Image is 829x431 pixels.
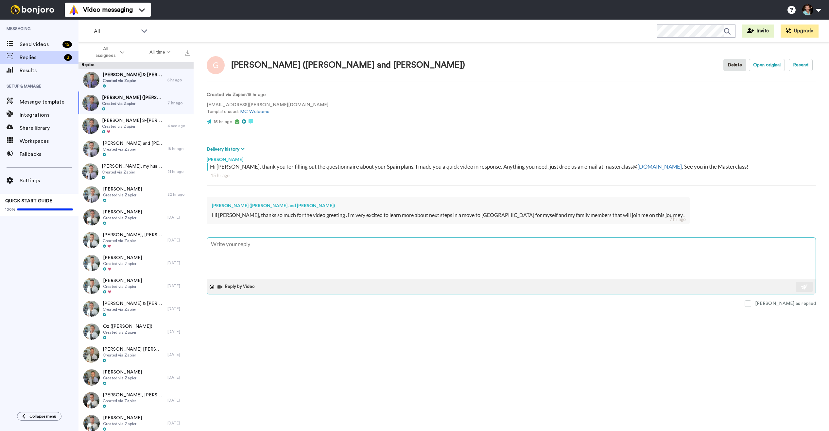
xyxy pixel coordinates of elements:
a: [PERSON_NAME]Created via Zapier22 hr ago [78,183,194,206]
span: All assignees [93,46,119,59]
div: 7 hr ago [167,100,190,106]
div: 3 [64,54,72,61]
a: [PERSON_NAME]Created via Zapier[DATE] [78,206,194,229]
div: 15 hr ago [211,172,812,179]
img: send-white.svg [801,284,808,290]
span: Settings [20,177,78,185]
img: bj-logo-header-white.svg [8,5,57,14]
img: 648155f2-7a2e-4a44-a1a4-2bf1d8257b51-thumb.jpg [83,392,99,408]
img: 1d78c754-7877-44d1-aa02-823a19ad6c45-thumb.jpg [83,301,99,317]
strong: Created via Zapier [207,92,246,97]
a: [PERSON_NAME]Created via Zapier[DATE] [78,252,194,274]
a: [PERSON_NAME], [PERSON_NAME]Created via Zapier[DATE] [78,229,194,252]
span: [PERSON_NAME] & [PERSON_NAME] [103,300,164,307]
span: Created via Zapier [102,124,164,129]
div: [DATE] [167,329,190,334]
div: [PERSON_NAME] ([PERSON_NAME] and [PERSON_NAME]) [212,202,684,209]
span: [PERSON_NAME] S-[PERSON_NAME] & [PERSON_NAME] [102,117,164,124]
span: [PERSON_NAME] [103,186,142,192]
span: 15 hr ago [214,120,233,124]
img: vm-color.svg [69,5,79,15]
div: [DATE] [167,283,190,289]
span: Send videos [20,41,60,48]
span: [PERSON_NAME], [PERSON_NAME] [103,392,164,398]
img: Image of Gisele Bourque (Blanche and Lori) [207,56,225,74]
span: [PERSON_NAME] ([PERSON_NAME] and [PERSON_NAME]) [102,94,164,101]
img: 568435b7-a572-4df2-8684-e124d6ae797e-thumb.jpg [82,95,99,111]
span: Created via Zapier [103,78,164,83]
img: bc6e5329-5e82-475e-8b3c-04db92e7dd70-thumb.jpg [83,209,100,225]
button: Invite [742,25,774,38]
div: [DATE] [167,421,190,426]
span: All [94,27,138,35]
span: Share library [20,124,78,132]
img: c1798110-014c-4a00-bc1c-82f46b982d64-thumb.jpg [83,346,99,363]
div: [DATE] [167,375,190,380]
p: : 15 hr ago [207,91,328,98]
span: [PERSON_NAME] [103,415,142,421]
span: Created via Zapier [103,330,152,335]
a: [PERSON_NAME] ([PERSON_NAME] and [PERSON_NAME])Created via Zapier7 hr ago [78,91,194,114]
span: [PERSON_NAME] and [PERSON_NAME] [103,140,164,147]
div: [DATE] [167,238,190,243]
a: [DOMAIN_NAME] [637,163,682,170]
span: 100% [5,207,15,212]
span: Created via Zapier [103,353,164,358]
span: Created via Zapier [103,261,142,266]
span: [PERSON_NAME] [103,255,142,261]
button: Collapse menu [17,412,61,421]
div: [DATE] [167,215,190,220]
button: Delivery history [207,146,247,153]
a: [PERSON_NAME] [PERSON_NAME]Created via Zapier[DATE] [78,343,194,366]
a: [PERSON_NAME], [PERSON_NAME]Created via Zapier[DATE] [78,389,194,412]
img: 2101aa5f-318e-4075-82e1-57f3f9e858cb-thumb.jpg [83,141,99,157]
div: [DATE] [167,260,190,266]
span: Created via Zapier [102,101,164,106]
a: [PERSON_NAME]Created via Zapier[DATE] [78,366,194,389]
div: [DATE] [167,306,190,311]
span: Replies [20,54,61,61]
span: [PERSON_NAME] [103,277,142,284]
img: export.svg [185,50,190,56]
span: [PERSON_NAME] & [PERSON_NAME] [103,72,164,78]
p: [EMAIL_ADDRESS][PERSON_NAME][DOMAIN_NAME] Template used: [207,102,328,115]
img: 238fae6d-6132-4ce1-a9fa-be0135bdc4c2-thumb.jpg [83,232,99,248]
div: 18 hr ago [167,146,190,151]
div: 15 [62,41,72,48]
button: Open original [749,59,785,71]
a: [PERSON_NAME] S-[PERSON_NAME] & [PERSON_NAME]Created via Zapier4 sec ago [78,114,194,137]
div: Replies [78,62,194,69]
div: 22 hr ago [167,192,190,197]
span: [PERSON_NAME] [103,209,142,215]
img: d4529c58-71d0-4565-a29c-842a7d7b5695-thumb.jpg [83,186,100,203]
img: 320c3a44-3b99-488f-b097-7365a407dac2-thumb.jpg [83,369,100,386]
span: Created via Zapier [103,398,164,404]
button: All time [137,46,183,58]
span: Workspaces [20,137,78,145]
a: [PERSON_NAME] & [PERSON_NAME]Created via Zapier[DATE] [78,297,194,320]
div: 7 hr ago [669,216,686,223]
img: 2ee1ddf5-1bd2-4457-9abd-17c42a6850f9-thumb.jpg [83,72,99,88]
div: Hi [PERSON_NAME], thank you for filling out the questionnaire about your Spain plans. I made you ... [210,163,814,171]
a: [PERSON_NAME] and [PERSON_NAME]Created via Zapier18 hr ago [78,137,194,160]
a: MC Welcome [240,109,269,114]
div: 5 hr ago [167,77,190,83]
span: Video messaging [83,5,133,14]
button: Reply by Video [217,282,257,292]
span: Created via Zapier [103,192,142,198]
a: [PERSON_NAME]Created via Zapier[DATE] [78,274,194,297]
span: Message template [20,98,78,106]
a: Oz ([PERSON_NAME])Created via Zapier[DATE] [78,320,194,343]
button: Delete [723,59,746,71]
span: [PERSON_NAME], [PERSON_NAME] [103,232,164,238]
div: [PERSON_NAME] ([PERSON_NAME] and [PERSON_NAME]) [231,60,465,70]
img: 6b2902a7-d23a-40d0-a8ea-22e39d02a004-thumb.jpg [82,163,98,180]
div: 4 sec ago [167,123,190,128]
button: All assignees [80,43,137,61]
span: QUICK START GUIDE [5,199,52,203]
span: Integrations [20,111,78,119]
span: [PERSON_NAME] [103,369,142,375]
img: af2f56d8-fe72-4a66-9c2b-4acd31d6b90f-thumb.jpg [83,255,100,271]
span: Collapse menu [29,414,56,419]
span: [PERSON_NAME], my husband [PERSON_NAME], and our two kids [PERSON_NAME] (age [DEMOGRAPHIC_DATA]) ... [102,163,164,170]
